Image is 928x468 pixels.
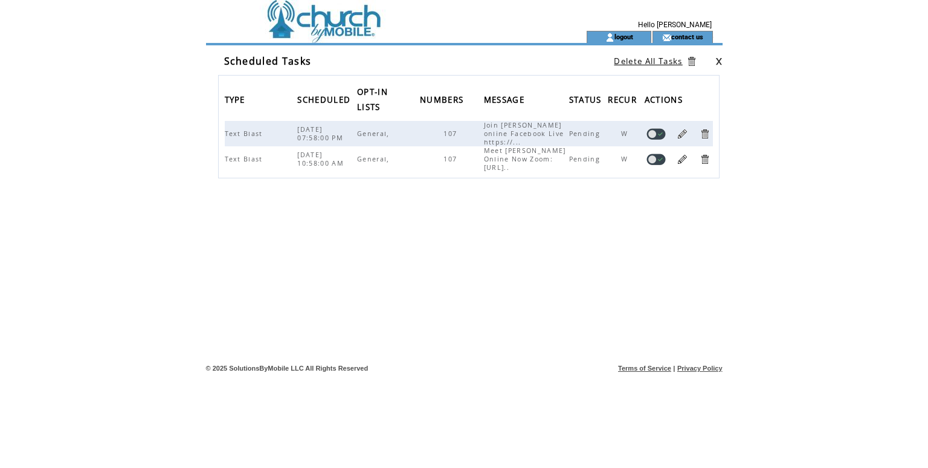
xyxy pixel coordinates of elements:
[677,154,688,165] a: Edit Task
[608,91,640,111] span: RECUR
[699,154,710,165] a: Delete Task
[484,91,527,111] span: MESSAGE
[671,33,703,41] a: contact us
[225,155,266,163] span: Text Blast
[673,365,675,372] span: |
[225,96,248,103] a: TYPE
[357,155,393,163] span: General,
[224,54,312,68] span: Scheduled Tasks
[420,91,466,111] span: NUMBERS
[297,91,353,111] span: SCHEDULED
[614,33,633,41] a: logout
[662,33,671,42] img: contact_us_icon.gif
[618,365,671,372] a: Terms of Service
[357,88,388,110] a: OPT-IN LISTS
[646,154,666,165] a: Disable task
[443,129,460,138] span: 107
[206,365,369,372] span: © 2025 SolutionsByMobile LLC All Rights Reserved
[297,151,347,167] span: [DATE] 10:58:00 AM
[569,91,605,111] span: STATUS
[569,96,605,103] a: STATUS
[605,33,614,42] img: account_icon.gif
[484,96,527,103] a: MESSAGE
[645,91,686,111] span: ACTIONS
[297,125,346,142] span: [DATE] 07:58:00 PM
[646,128,666,140] a: Disable task
[614,56,682,67] a: Delete All Tasks
[484,146,566,172] span: Meet [PERSON_NAME] Online Now Zoom: [URL]..
[677,365,723,372] a: Privacy Policy
[225,129,266,138] span: Text Blast
[621,129,631,138] span: W
[225,91,248,111] span: TYPE
[677,128,688,140] a: Edit Task
[621,155,631,163] span: W
[297,96,353,103] a: SCHEDULED
[357,83,388,119] span: OPT-IN LISTS
[357,129,393,138] span: General,
[638,21,712,29] span: Hello [PERSON_NAME]
[420,96,466,103] a: NUMBERS
[569,129,603,138] span: Pending
[608,96,640,103] a: RECUR
[443,155,460,163] span: 107
[699,128,710,140] a: Delete Task
[569,155,603,163] span: Pending
[484,121,564,146] span: Join [PERSON_NAME] online Facebook Live https://...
